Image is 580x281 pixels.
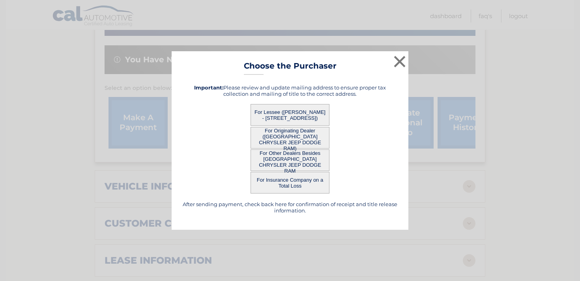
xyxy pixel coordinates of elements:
h5: Please review and update mailing address to ensure proper tax collection and mailing of title to ... [181,84,399,97]
h3: Choose the Purchaser [244,61,337,75]
strong: Important: [194,84,223,91]
button: For Other Dealers Besides [GEOGRAPHIC_DATA] CHRYSLER JEEP DODGE RAM [251,149,329,171]
button: For Originating Dealer ([GEOGRAPHIC_DATA] CHRYSLER JEEP DODGE RAM) [251,127,329,149]
button: × [392,54,408,69]
h5: After sending payment, check back here for confirmation of receipt and title release information. [181,201,399,214]
button: For Lessee ([PERSON_NAME] - [STREET_ADDRESS]) [251,104,329,126]
button: For Insurance Company on a Total Loss [251,172,329,194]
